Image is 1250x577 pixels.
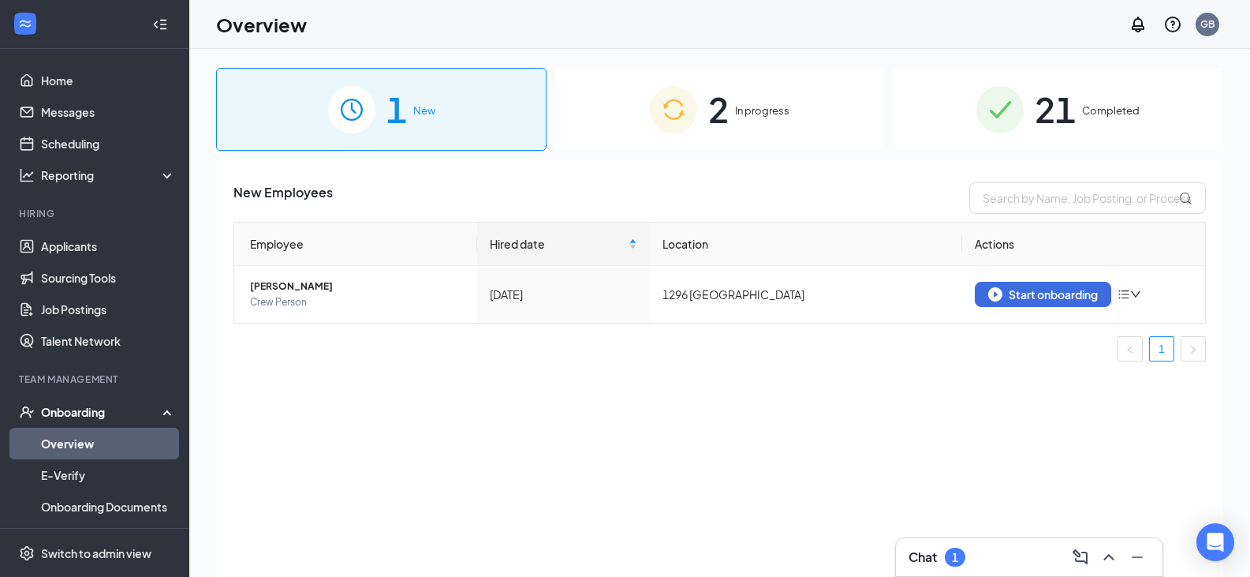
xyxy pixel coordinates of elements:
[490,235,625,253] span: Hired date
[909,549,937,566] h3: Chat
[1118,336,1143,362] li: Previous Page
[1181,336,1206,362] li: Next Page
[19,207,173,220] div: Hiring
[952,551,958,564] div: 1
[962,223,1205,266] th: Actions
[650,223,963,266] th: Location
[41,523,176,554] a: Activity log
[1163,15,1182,34] svg: QuestionInfo
[41,545,151,561] div: Switch to admin view
[19,167,35,183] svg: Analysis
[1035,82,1076,137] span: 21
[1118,336,1143,362] button: left
[41,262,176,294] a: Sourcing Tools
[1099,548,1118,567] svg: ChevronUp
[41,325,176,357] a: Talent Network
[708,82,729,137] span: 2
[17,16,33,32] svg: WorkstreamLogo
[1128,548,1147,567] svg: Minimize
[386,82,407,137] span: 1
[216,11,307,38] h1: Overview
[1130,289,1141,300] span: down
[233,182,333,214] span: New Employees
[41,65,176,96] a: Home
[1150,337,1174,361] a: 1
[969,182,1206,214] input: Search by Name, Job Posting, or Process
[1096,545,1121,570] button: ChevronUp
[41,491,176,523] a: Onboarding Documents
[152,17,168,32] svg: Collapse
[413,103,435,118] span: New
[1200,17,1215,31] div: GB
[41,459,176,491] a: E-Verify
[1196,523,1234,561] div: Open Intercom Messenger
[250,279,465,294] span: [PERSON_NAME]
[1082,103,1140,118] span: Completed
[1068,545,1093,570] button: ComposeMessage
[1118,288,1130,301] span: bars
[1125,345,1135,354] span: left
[19,373,173,386] div: Team Management
[1149,336,1174,362] li: 1
[490,286,637,303] div: [DATE]
[1125,545,1150,570] button: Minimize
[1129,15,1147,34] svg: Notifications
[975,282,1111,307] button: Start onboarding
[1188,345,1198,354] span: right
[41,404,162,420] div: Onboarding
[41,428,176,459] a: Overview
[41,294,176,325] a: Job Postings
[250,294,465,310] span: Crew Person
[41,128,176,159] a: Scheduling
[1071,548,1090,567] svg: ComposeMessage
[988,287,1098,302] div: Start onboarding
[41,96,176,128] a: Messages
[735,103,789,118] span: In progress
[234,223,477,266] th: Employee
[1181,336,1206,362] button: right
[41,230,176,262] a: Applicants
[19,545,35,561] svg: Settings
[41,167,177,183] div: Reporting
[19,404,35,420] svg: UserCheck
[650,266,963,323] td: 1296 [GEOGRAPHIC_DATA]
